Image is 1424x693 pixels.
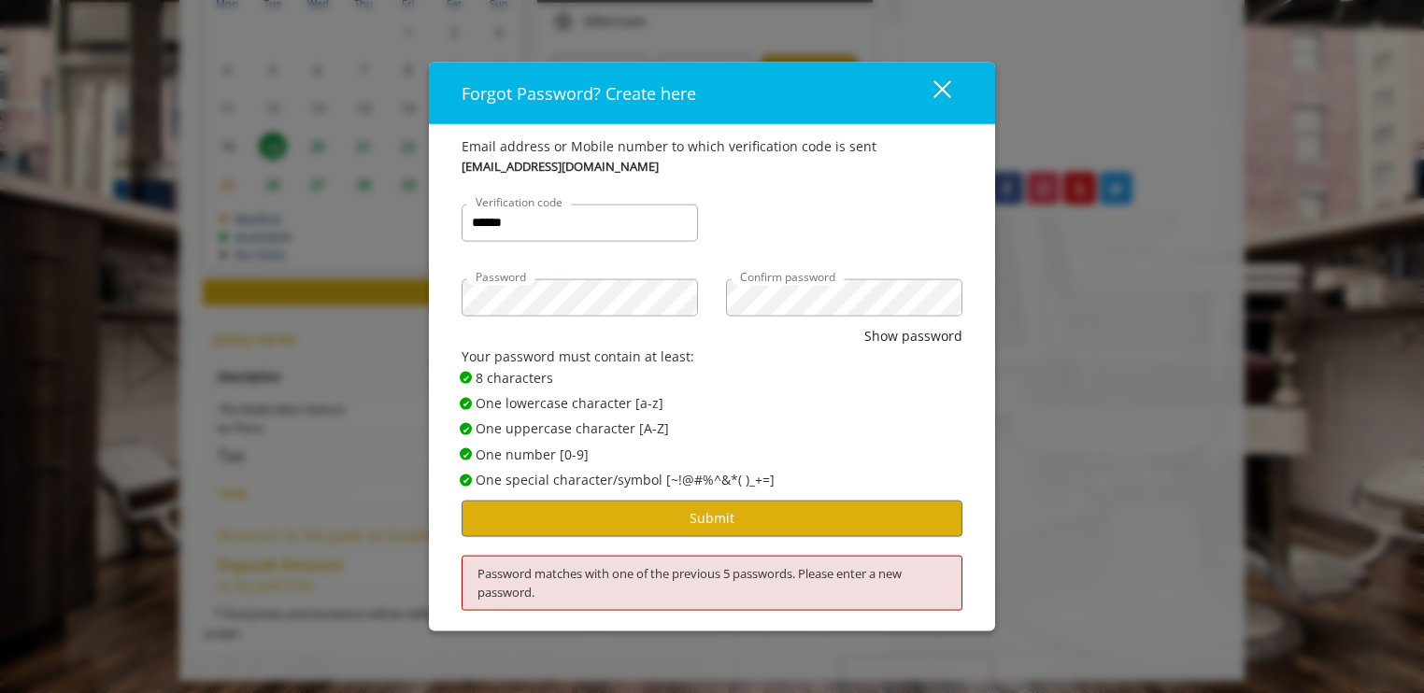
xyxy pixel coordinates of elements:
[463,396,470,411] span: ✔
[476,393,663,414] span: One lowercase character [a-z]
[462,278,698,316] input: Password
[476,444,589,464] span: One number [0-9]
[476,367,553,388] span: 8 characters
[463,370,470,385] span: ✔
[726,278,962,316] input: Confirm password
[462,135,962,156] div: Email address or Mobile number to which verification code is sent
[462,81,696,104] span: Forgot Password? Create here
[466,192,572,210] label: Verification code
[463,473,470,488] span: ✔
[912,79,949,107] div: close dialog
[466,267,535,285] label: Password
[463,447,470,462] span: ✔
[476,418,669,439] span: One uppercase character [A-Z]
[476,470,775,490] span: One special character/symbol [~!@#%^&*( )_+=]
[462,555,962,611] div: Password matches with one of the previous 5 passwords. Please enter a new password.
[864,325,962,346] button: Show password
[462,500,962,536] button: Submit
[899,74,962,112] button: close dialog
[731,267,845,285] label: Confirm password
[462,157,659,177] b: [EMAIL_ADDRESS][DOMAIN_NAME]
[463,421,470,436] span: ✔
[462,346,962,367] div: Your password must contain at least:
[462,204,698,241] input: Verification code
